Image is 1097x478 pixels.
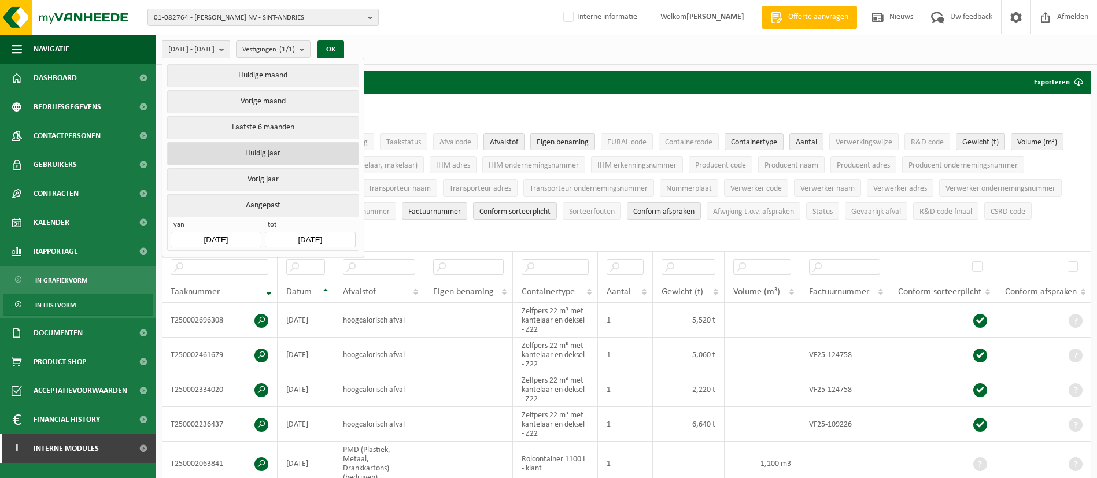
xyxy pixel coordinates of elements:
[430,156,477,173] button: IHM adresIHM adres: Activate to sort
[162,303,278,338] td: T250002696308
[867,179,933,197] button: Verwerker adresVerwerker adres: Activate to sort
[689,156,752,173] button: Producent codeProducent code: Activate to sort
[34,64,77,92] span: Dashboard
[796,138,817,147] span: Aantal
[490,138,518,147] span: Afvalstof
[279,46,295,53] count: (1/1)
[653,338,724,372] td: 5,060 t
[147,9,379,26] button: 01-082764 - [PERSON_NAME] NV - SINT-ANDRIES
[433,287,494,297] span: Eigen benaming
[845,202,907,220] button: Gevaarlijk afval : Activate to sort
[334,407,425,442] td: hoogcalorisch afval
[800,407,889,442] td: VF25-109226
[12,434,22,463] span: I
[408,207,461,216] span: Factuurnummer
[713,207,794,216] span: Afwijking t.o.v. afspraken
[236,40,311,58] button: Vestigingen(1/1)
[242,41,295,58] span: Vestigingen
[433,133,478,150] button: AfvalcodeAfvalcode: Activate to sort
[836,138,892,147] span: Verwerkingswijze
[898,287,981,297] span: Conform sorteerplicht
[659,133,719,150] button: ContainercodeContainercode: Activate to sort
[34,35,69,64] span: Navigatie
[991,207,1025,216] span: CSRD code
[334,372,425,407] td: hoogcalorisch afval
[598,338,653,372] td: 1
[908,161,1018,170] span: Producent ondernemingsnummer
[809,287,870,297] span: Factuurnummer
[1017,138,1057,147] span: Volume (m³)
[513,303,597,338] td: Zelfpers 22 m³ met kantelaar en deksel - Z22
[1011,133,1063,150] button: Volume (m³)Volume (m³): Activate to sort
[724,179,788,197] button: Verwerker codeVerwerker code: Activate to sort
[653,372,724,407] td: 2,220 t
[278,338,334,372] td: [DATE]
[34,347,86,376] span: Product Shop
[162,338,278,372] td: T250002461679
[530,184,648,193] span: Transporteur ondernemingsnummer
[265,220,355,232] span: tot
[167,90,359,113] button: Vorige maand
[513,372,597,407] td: Zelfpers 22 m³ met kantelaar en deksel - Z22
[34,318,83,347] span: Documenten
[902,156,1024,173] button: Producent ondernemingsnummerProducent ondernemingsnummer: Activate to sort
[522,287,575,297] span: Containertype
[800,184,855,193] span: Verwerker naam
[1005,287,1077,297] span: Conform afspraken
[733,287,780,297] span: Volume (m³)
[162,40,230,58] button: [DATE] - [DATE]
[443,179,518,197] button: Transporteur adresTransporteur adres: Activate to sort
[386,138,421,147] span: Taakstatus
[686,13,744,21] strong: [PERSON_NAME]
[1025,71,1090,94] button: Exporteren
[837,161,890,170] span: Producent adres
[904,133,950,150] button: R&D codeR&amp;D code: Activate to sort
[563,202,621,220] button: SorteerfoutenSorteerfouten: Activate to sort
[731,138,777,147] span: Containertype
[343,287,376,297] span: Afvalstof
[278,407,334,442] td: [DATE]
[513,407,597,442] td: Zelfpers 22 m³ met kantelaar en deksel - Z22
[3,294,153,316] a: In lijstvorm
[402,202,467,220] button: FactuurnummerFactuurnummer: Activate to sort
[956,133,1005,150] button: Gewicht (t)Gewicht (t): Activate to sort
[162,372,278,407] td: T250002334020
[598,407,653,442] td: 1
[278,303,334,338] td: [DATE]
[607,287,631,297] span: Aantal
[473,202,557,220] button: Conform sorteerplicht : Activate to sort
[627,202,701,220] button: Conform afspraken : Activate to sort
[34,434,99,463] span: Interne modules
[569,207,615,216] span: Sorteerfouten
[3,269,153,291] a: In grafiekvorm
[653,303,724,338] td: 5,520 t
[171,287,220,297] span: Taaknummer
[633,207,695,216] span: Conform afspraken
[286,287,312,297] span: Datum
[591,156,683,173] button: IHM erkenningsnummerIHM erkenningsnummer: Activate to sort
[598,372,653,407] td: 1
[758,156,825,173] button: Producent naamProducent naam: Activate to sort
[913,202,978,220] button: R&D code finaalR&amp;D code finaal: Activate to sort
[523,179,654,197] button: Transporteur ondernemingsnummerTransporteur ondernemingsnummer : Activate to sort
[278,372,334,407] td: [DATE]
[317,40,344,59] button: OK
[167,64,359,87] button: Huidige maand
[945,184,1055,193] span: Verwerker ondernemingsnummer
[660,179,718,197] button: NummerplaatNummerplaat: Activate to sort
[607,138,647,147] span: EURAL code
[851,207,901,216] span: Gevaarlijk afval
[800,338,889,372] td: VF25-124758
[919,207,972,216] span: R&D code finaal
[984,202,1032,220] button: CSRD codeCSRD code: Activate to sort
[167,194,359,217] button: Aangepast
[725,133,784,150] button: ContainertypeContainertype: Activate to sort
[334,303,425,338] td: hoogcalorisch afval
[911,138,944,147] span: R&D code
[665,138,712,147] span: Containercode
[537,138,589,147] span: Eigen benaming
[439,138,471,147] span: Afvalcode
[35,269,87,291] span: In grafiekvorm
[598,303,653,338] td: 1
[794,179,861,197] button: Verwerker naamVerwerker naam: Activate to sort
